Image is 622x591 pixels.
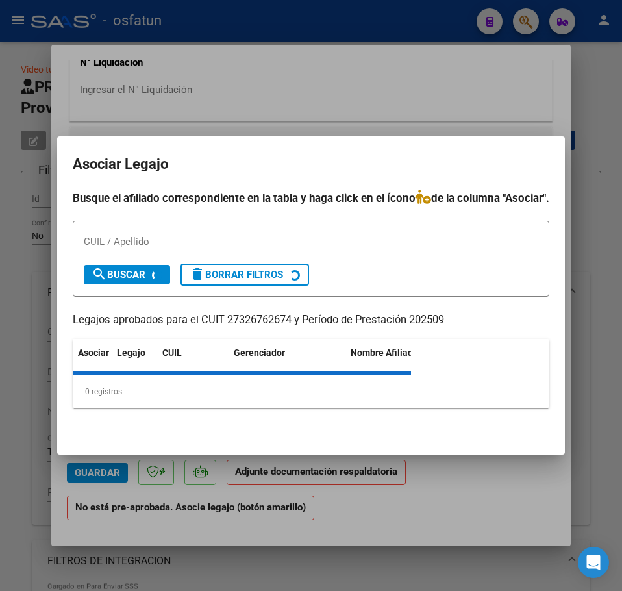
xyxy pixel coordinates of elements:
span: Legajo [117,347,145,358]
span: CUIL [162,347,182,358]
p: Legajos aprobados para el CUIT 27326762674 y Período de Prestación 202509 [73,312,549,329]
datatable-header-cell: Asociar [73,339,112,382]
div: 0 registros [73,375,549,408]
mat-icon: search [92,266,107,282]
div: Open Intercom Messenger [578,547,609,578]
span: Borrar Filtros [190,269,283,281]
datatable-header-cell: Legajo [112,339,157,382]
button: Borrar Filtros [180,264,309,286]
button: Buscar [84,265,170,284]
h4: Busque el afiliado correspondiente en la tabla y haga click en el ícono de la columna "Asociar". [73,190,549,207]
span: Nombre Afiliado [351,347,418,358]
span: Gerenciador [234,347,285,358]
datatable-header-cell: Nombre Afiliado [345,339,443,382]
mat-icon: delete [190,266,205,282]
datatable-header-cell: CUIL [157,339,229,382]
span: Buscar [92,269,145,281]
h2: Asociar Legajo [73,152,549,177]
span: Asociar [78,347,109,358]
datatable-header-cell: Gerenciador [229,339,345,382]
